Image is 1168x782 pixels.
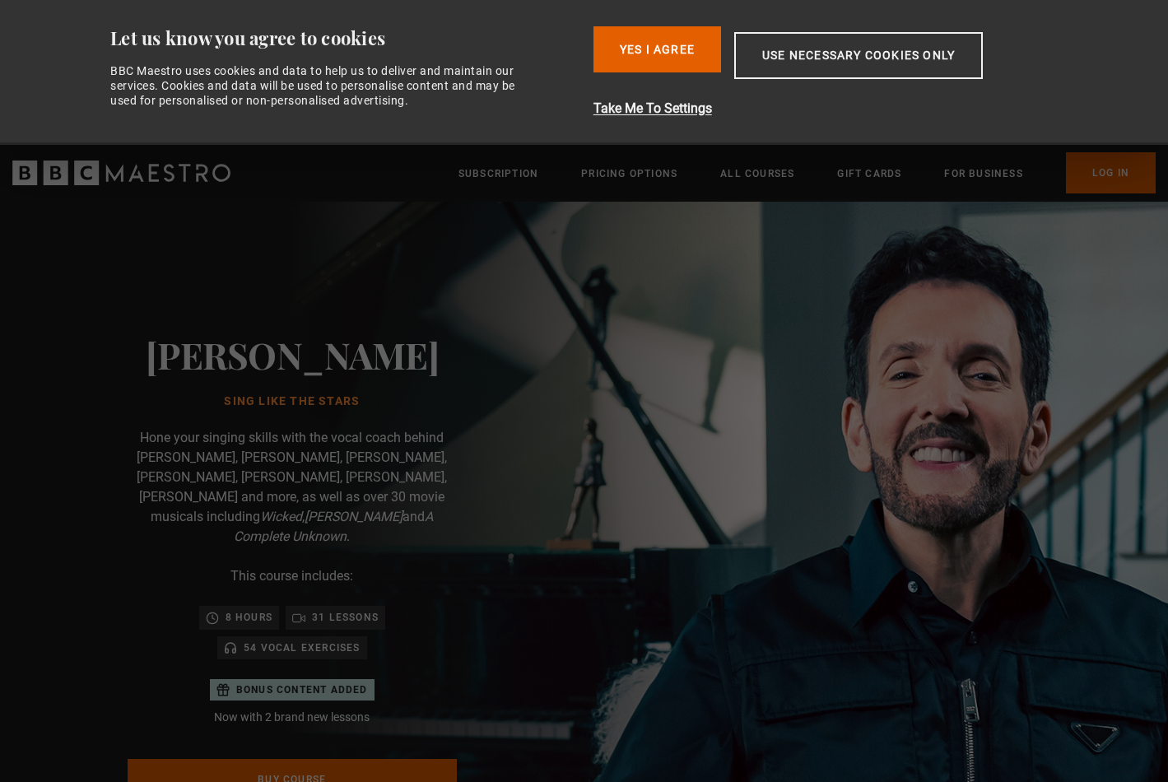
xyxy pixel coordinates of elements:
a: For business [944,165,1022,182]
p: Bonus content added [236,682,368,697]
a: Log In [1066,152,1156,193]
p: 31 lessons [312,609,379,626]
svg: BBC Maestro [12,161,230,185]
h1: Sing Like the Stars [146,395,440,408]
i: [PERSON_NAME] [305,509,403,524]
button: Yes I Agree [593,26,721,72]
button: Take Me To Settings [593,99,1070,119]
p: Now with 2 brand new lessons [210,709,375,726]
a: All Courses [720,165,794,182]
p: Hone your singing skills with the vocal coach behind [PERSON_NAME], [PERSON_NAME], [PERSON_NAME],... [128,428,457,547]
nav: Primary [458,152,1156,193]
div: BBC Maestro uses cookies and data to help us to deliver and maintain our services. Cookies and da... [110,63,533,109]
a: Gift Cards [837,165,901,182]
i: Wicked [260,509,302,524]
button: Use necessary cookies only [734,32,983,79]
p: 54 Vocal Exercises [244,640,361,656]
a: Subscription [458,165,538,182]
h2: [PERSON_NAME] [146,333,440,375]
p: 8 hours [226,609,272,626]
div: Let us know you agree to cookies [110,26,580,50]
p: This course includes: [230,566,353,586]
a: Pricing Options [581,165,677,182]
